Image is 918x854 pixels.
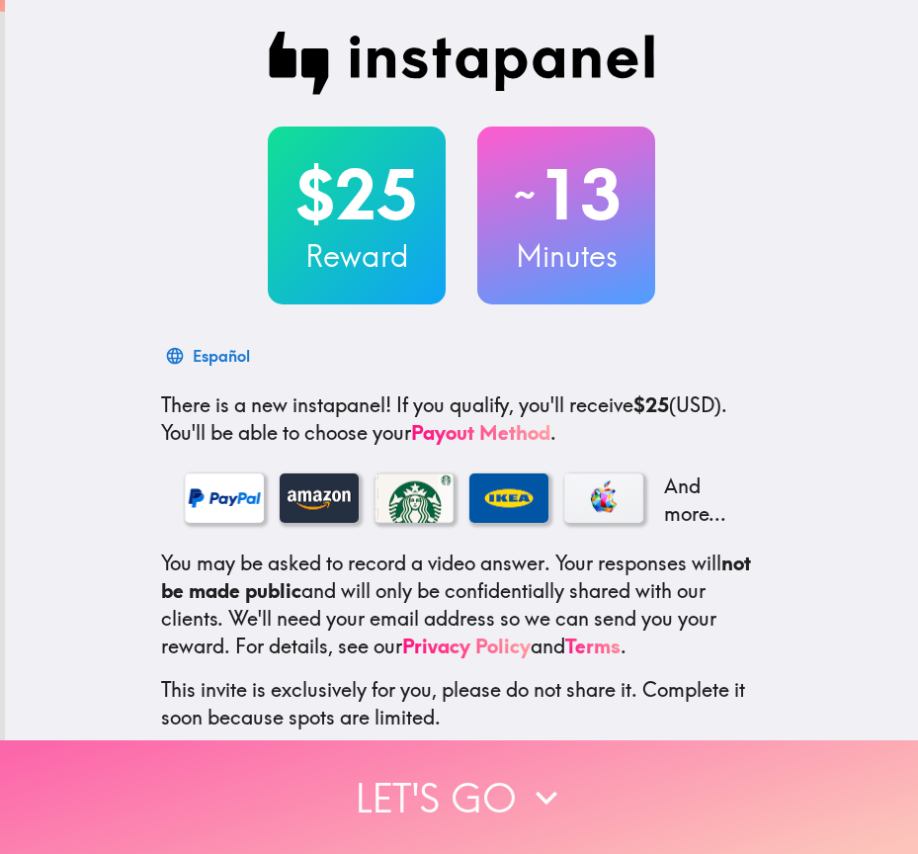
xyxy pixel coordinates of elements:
b: $25 [633,392,669,417]
h3: Reward [268,235,446,277]
p: And more... [659,472,738,528]
p: If you qualify, you'll receive (USD) . You'll be able to choose your . [161,391,762,447]
a: Privacy Policy [402,634,531,658]
button: Español [161,336,258,376]
h2: 13 [477,154,655,235]
div: Español [193,342,250,370]
a: Terms [565,634,621,658]
h3: Minutes [477,235,655,277]
a: Payout Method [411,420,550,445]
b: not be made public [161,551,751,603]
h2: $25 [268,154,446,235]
span: There is a new instapanel! [161,392,391,417]
span: ~ [511,165,539,224]
p: This invite is exclusively for you, please do not share it. Complete it soon because spots are li... [161,676,762,731]
img: Instapanel [268,32,655,95]
p: You may be asked to record a video answer. Your responses will and will only be confidentially sh... [161,550,762,660]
